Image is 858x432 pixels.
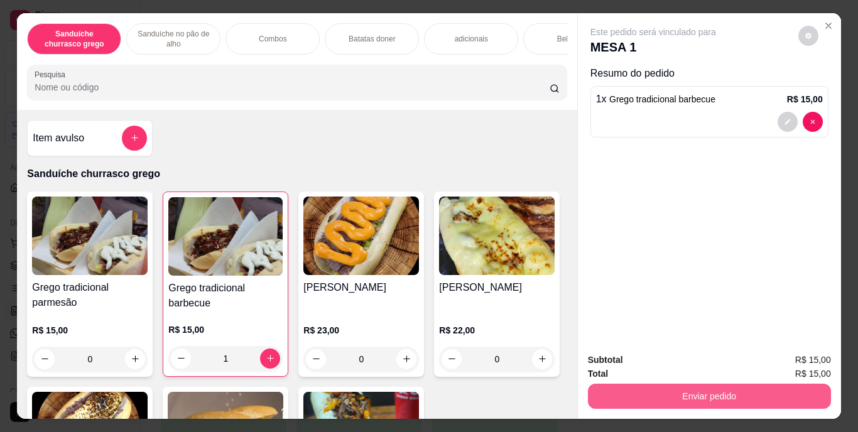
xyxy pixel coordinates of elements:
button: increase-product-quantity [260,348,280,369]
span: Grego tradicional barbecue [609,94,715,104]
p: 1 x [596,92,715,107]
img: product-image [439,197,555,275]
h4: Grego tradicional barbecue [168,281,283,311]
p: R$ 23,00 [303,324,419,337]
p: Combos [259,34,287,44]
button: increase-product-quantity [125,349,145,369]
button: decrease-product-quantity [803,112,823,132]
p: R$ 22,00 [439,324,555,337]
p: Sanduíche no pão de alho [137,29,210,49]
p: R$ 15,00 [32,324,148,337]
button: increase-product-quantity [396,349,416,369]
h4: [PERSON_NAME] [303,280,419,295]
button: add-separate-item [122,126,147,151]
button: decrease-product-quantity [35,349,55,369]
button: increase-product-quantity [532,349,552,369]
p: Batatas doner [349,34,396,44]
p: adicionais [455,34,488,44]
img: product-image [168,197,283,276]
strong: Subtotal [588,355,623,365]
span: R$ 15,00 [795,353,831,367]
img: product-image [32,197,148,275]
p: Sanduíche churrasco grego [38,29,111,49]
p: MESA 1 [590,38,716,56]
p: Sanduíche churrasco grego [27,166,567,181]
input: Pesquisa [35,81,550,94]
button: decrease-product-quantity [798,26,818,46]
label: Pesquisa [35,69,70,80]
p: R$ 15,00 [168,323,283,336]
button: decrease-product-quantity [442,349,462,369]
h4: Item avulso [33,131,84,146]
button: decrease-product-quantity [778,112,798,132]
button: decrease-product-quantity [171,348,191,369]
p: Bebidas [557,34,584,44]
h4: [PERSON_NAME] [439,280,555,295]
strong: Total [588,369,608,379]
p: Este pedido será vinculado para [590,26,716,38]
button: Close [818,16,839,36]
p: Resumo do pedido [590,66,828,81]
h4: Grego tradicional parmesão [32,280,148,310]
p: R$ 15,00 [787,93,823,105]
button: Enviar pedido [588,384,831,409]
span: R$ 15,00 [795,367,831,381]
img: product-image [303,197,419,275]
button: decrease-product-quantity [306,349,326,369]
